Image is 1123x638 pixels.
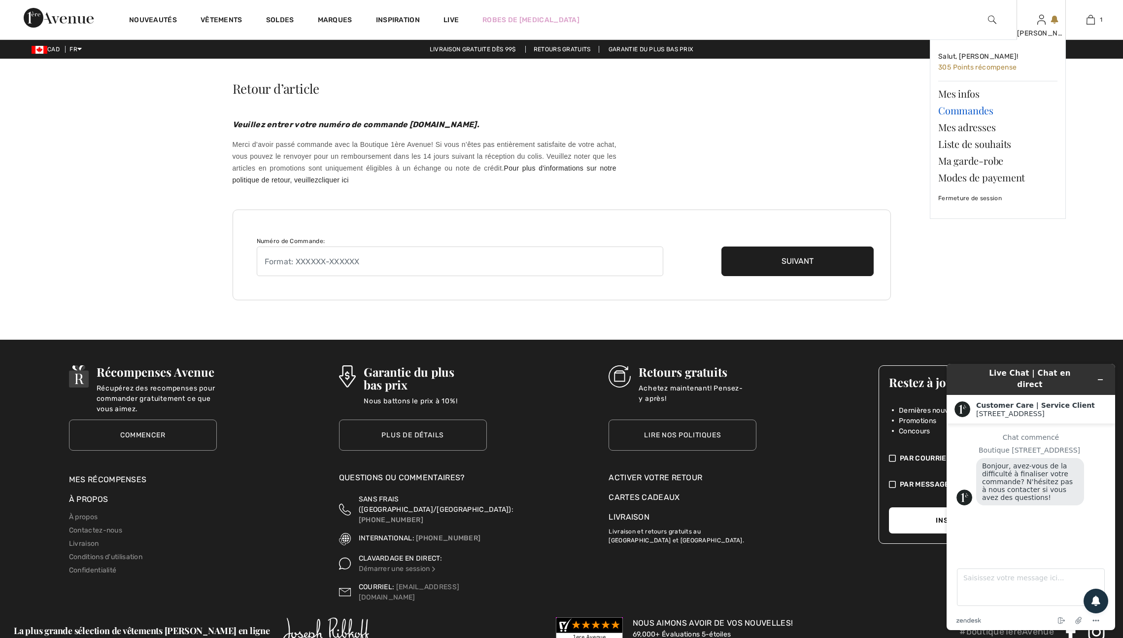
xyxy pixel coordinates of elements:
[201,16,242,26] a: Vêtements
[359,516,423,524] a: [PHONE_NUMBER]
[364,396,487,416] p: Nous battons le prix à 10%!
[938,102,1057,119] a: Commandes
[69,420,217,451] a: Commencer
[889,453,896,463] img: check
[899,405,964,416] span: Dernières nouvelles
[633,617,793,629] div: Nous aimons avoir de vos nouvelles!
[69,513,98,521] a: À propos
[988,14,996,26] img: recherche
[721,247,874,276] button: Suivant
[69,365,89,388] img: Récompenses Avenue
[422,46,524,53] a: Livraison gratuite dès 99$
[339,494,351,525] img: Sans Frais (Canada/EU)
[364,365,487,391] h3: Garantie du plus bas prix
[339,472,487,489] div: Questions ou commentaires?
[938,169,1057,186] a: Modes de payement
[69,553,142,561] a: Conditions d'utilisation
[32,46,47,54] img: Canadian Dollar
[938,48,1057,77] a: Salut, [PERSON_NAME]! 305 Points récompense
[359,583,395,591] span: COURRIEL:
[938,136,1057,152] a: Liste de souhaits
[69,539,99,548] a: Livraison
[525,46,599,53] a: Retours gratuits
[938,152,1057,169] a: Ma garde-robe
[32,46,64,53] span: CAD
[359,495,513,514] span: SANS FRAIS ([GEOGRAPHIC_DATA]/[GEOGRAPHIC_DATA]):
[359,565,437,573] a: Démarrer une session
[609,512,649,522] a: Livraison
[69,475,147,484] a: Mes récompenses
[443,15,459,25] a: Live
[257,247,663,276] input: Format: XXXXXX-XXXXXX
[339,533,351,545] img: International
[601,46,702,53] a: Garantie du plus bas prix
[938,119,1057,136] a: Mes adresses
[339,365,356,388] img: Garantie du plus bas prix
[482,15,579,25] a: Robes de [MEDICAL_DATA]
[938,85,1057,102] a: Mes infos
[233,120,480,129] em: Veuillez entrer votre numéro de commande [DOMAIN_NAME].
[1100,15,1102,24] span: 1
[129,16,177,26] a: Nouveautés
[359,534,414,542] span: INTERNATIONAL:
[1037,15,1046,24] a: Se connecter
[430,566,437,572] img: Clavardage en direct
[233,82,891,95] h1: Retour d’article
[609,472,756,484] a: Activer votre retour
[899,426,930,436] span: Concours
[69,46,82,53] span: FR
[609,365,631,388] img: Retours gratuits
[639,383,756,403] p: Achetez maintenant! Pensez-y après!
[639,365,756,378] h3: Retours gratuits
[97,365,217,378] h3: Récompenses Avenue
[416,534,480,542] a: [PHONE_NUMBER]
[1087,14,1095,26] img: Mon panier
[938,186,1057,211] a: Fermeture de session
[69,494,217,510] div: À propos
[266,16,294,26] a: Soldes
[939,356,1123,638] iframe: Trouvez des informations supplémentaires ici
[609,523,756,545] p: Livraison et retours gratuits au [GEOGRAPHIC_DATA] et [GEOGRAPHIC_DATA].
[23,7,43,16] span: Chat
[1017,28,1065,38] div: [PERSON_NAME]
[339,582,351,603] img: Contact us
[889,479,896,490] img: check
[339,553,351,574] img: Clavardage en direct
[376,16,420,26] span: Inspiration
[900,479,982,490] span: Par messages textes
[359,554,442,563] span: CLAVARDAGE EN DIRECT:
[24,8,94,28] img: 1ère Avenue
[339,420,487,451] a: Plus de détails
[69,526,122,534] a: Contactez-nous
[318,176,349,184] a: cliquer ici
[257,237,325,246] label: Numéro de Commande:
[938,52,1018,61] span: Salut, [PERSON_NAME]!
[889,376,1044,389] h3: Restez à jour
[609,492,756,503] a: Cartes Cadeaux
[69,566,117,574] a: Confidentialité
[899,416,936,426] span: Promotions
[889,507,1044,533] button: Inscrivez vous
[900,453,951,463] span: Par Courriel
[359,583,460,602] a: [EMAIL_ADDRESS][DOMAIN_NAME]
[233,141,616,172] span: Merci d’avoir passé commande avec la Boutique 1ère Avenue! Si vous n’êtes pas entièrement satisfa...
[14,625,270,637] span: La plus grande sélection de vêtements [PERSON_NAME] en ligne
[1037,14,1046,26] img: Mes infos
[318,16,352,26] a: Marques
[1066,14,1115,26] a: 1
